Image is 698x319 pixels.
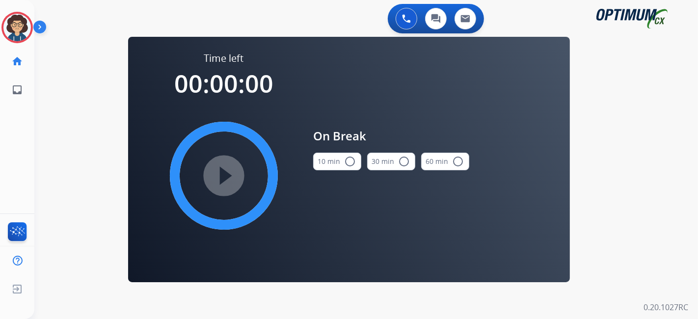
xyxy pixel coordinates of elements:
mat-icon: radio_button_unchecked [344,156,356,167]
img: avatar [3,14,31,41]
p: 0.20.1027RC [644,301,688,313]
mat-icon: home [11,55,23,67]
button: 60 min [421,153,469,170]
button: 30 min [367,153,415,170]
button: 10 min [313,153,361,170]
mat-icon: radio_button_unchecked [398,156,410,167]
span: 00:00:00 [174,67,273,100]
span: On Break [313,127,469,145]
span: Time left [204,52,244,65]
mat-icon: radio_button_unchecked [452,156,464,167]
mat-icon: inbox [11,84,23,96]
